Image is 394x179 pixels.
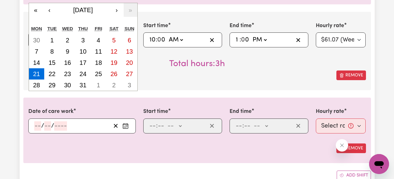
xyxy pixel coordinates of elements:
label: Hourly rate [316,108,344,116]
button: August 3, 2025 [122,80,137,91]
label: End time [230,108,252,116]
abbr: July 17, 2025 [79,59,86,66]
abbr: July 9, 2025 [66,48,69,55]
input: -- [241,35,249,45]
abbr: Friday [95,26,102,31]
abbr: August 1, 2025 [97,82,100,89]
span: : [156,36,157,43]
button: July 27, 2025 [122,68,137,80]
input: -- [244,121,251,131]
abbr: July 21, 2025 [33,70,40,77]
input: -- [34,121,41,131]
abbr: July 31, 2025 [79,82,86,89]
button: June 30, 2025 [29,35,45,46]
button: July 4, 2025 [91,35,106,46]
button: July 9, 2025 [60,46,75,57]
abbr: July 23, 2025 [64,70,71,77]
button: July 20, 2025 [122,57,137,68]
span: Need any help? [4,4,38,9]
button: July 14, 2025 [29,57,45,68]
button: July 25, 2025 [91,68,106,80]
abbr: August 2, 2025 [112,82,116,89]
abbr: July 13, 2025 [126,48,133,55]
span: [DATE] [73,7,93,13]
abbr: July 4, 2025 [97,37,100,44]
button: August 1, 2025 [91,80,106,91]
span: : [242,123,244,129]
input: ---- [54,121,67,131]
button: July 18, 2025 [91,57,106,68]
button: July 23, 2025 [60,68,75,80]
abbr: Monday [31,26,42,31]
button: July 5, 2025 [106,35,122,46]
abbr: Wednesday [62,26,73,31]
input: -- [149,121,156,131]
abbr: July 7, 2025 [35,48,38,55]
abbr: July 16, 2025 [64,59,71,66]
abbr: July 20, 2025 [126,59,133,66]
button: July 30, 2025 [60,80,75,91]
button: July 12, 2025 [106,46,122,57]
span: Total hours worked: 3 hours [169,60,225,68]
abbr: July 29, 2025 [49,82,55,89]
abbr: August 3, 2025 [128,82,131,89]
label: Date of care work [28,22,74,30]
label: End time [230,22,252,30]
button: July 13, 2025 [122,46,137,57]
iframe: Close message [336,139,348,152]
abbr: Tuesday [47,26,57,31]
abbr: July 19, 2025 [111,59,117,66]
button: July 7, 2025 [29,46,45,57]
abbr: Saturday [109,26,118,31]
abbr: July 24, 2025 [79,70,86,77]
span: / [51,123,54,129]
span: / [41,123,44,129]
button: July 3, 2025 [75,35,91,46]
button: July 31, 2025 [75,80,91,91]
button: July 21, 2025 [29,68,45,80]
abbr: July 10, 2025 [79,48,86,55]
button: July 1, 2025 [44,35,60,46]
button: › [110,3,124,17]
button: August 2, 2025 [106,80,122,91]
abbr: July 14, 2025 [33,59,40,66]
button: July 26, 2025 [106,68,122,80]
input: -- [149,35,156,45]
abbr: July 28, 2025 [33,82,40,89]
span: 0 [157,37,161,43]
span: : [240,36,241,43]
button: July 28, 2025 [29,80,45,91]
button: July 8, 2025 [44,46,60,57]
button: » [124,3,137,17]
input: -- [158,121,164,131]
abbr: Sunday [125,26,135,31]
abbr: July 25, 2025 [95,70,102,77]
abbr: July 6, 2025 [128,37,131,44]
button: July 22, 2025 [44,68,60,80]
button: July 19, 2025 [106,57,122,68]
button: July 15, 2025 [44,57,60,68]
abbr: July 26, 2025 [111,70,117,77]
abbr: July 2, 2025 [66,37,69,44]
input: -- [235,35,240,45]
button: July 2, 2025 [60,35,75,46]
abbr: July 5, 2025 [112,37,116,44]
abbr: July 1, 2025 [50,37,54,44]
button: ‹ [43,3,56,17]
label: Date of care work [28,108,74,116]
iframe: Button to launch messaging window [369,154,389,174]
abbr: July 22, 2025 [49,70,55,77]
button: « [29,3,43,17]
button: July 17, 2025 [75,57,91,68]
button: Enter the date of care work [121,121,131,131]
button: [DATE] [56,3,110,17]
abbr: July 12, 2025 [111,48,117,55]
button: July 16, 2025 [60,57,75,68]
button: July 11, 2025 [91,46,106,57]
abbr: June 30, 2025 [33,37,40,44]
button: Remove this shift [336,70,366,80]
span: : [156,123,158,129]
span: 0 [241,37,245,43]
abbr: Thursday [78,26,88,31]
label: Start time [143,22,168,30]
